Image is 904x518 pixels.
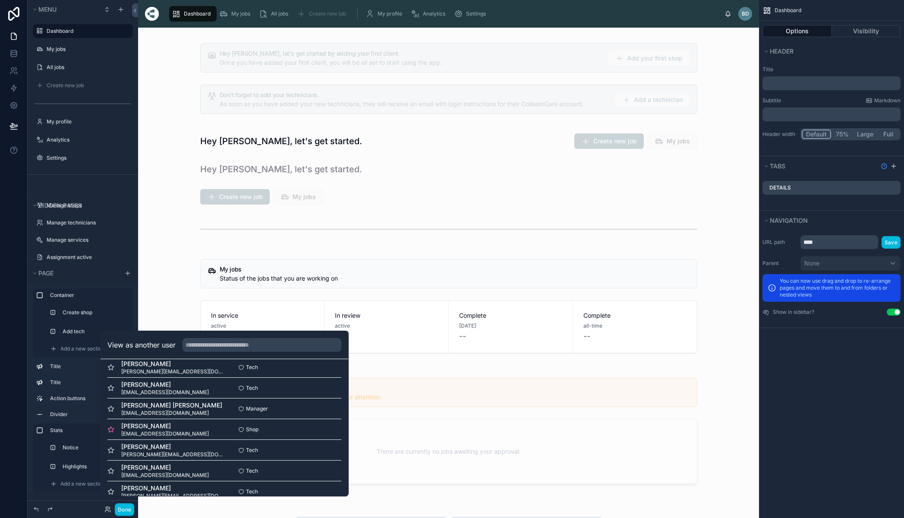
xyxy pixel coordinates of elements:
[47,46,128,53] label: My jobs
[246,364,258,371] span: Tech
[246,426,258,433] span: Shop
[770,47,794,55] span: Header
[50,379,126,386] label: Title
[47,237,128,243] label: Manage services
[31,3,98,16] button: Menu
[47,254,128,261] label: Assignment active
[63,309,124,316] label: Create shop
[121,484,224,493] span: [PERSON_NAME]
[831,129,853,139] button: 75%
[121,389,209,396] span: [EMAIL_ADDRESS][DOMAIN_NAME]
[762,25,832,37] button: Options
[60,480,105,487] span: Add a new section
[121,451,224,458] span: [PERSON_NAME][EMAIL_ADDRESS][DOMAIN_NAME]
[231,10,250,17] span: My jobs
[408,6,451,22] a: Analytics
[773,309,814,316] label: Show in sidebar?
[762,97,781,104] label: Subtitle
[121,430,209,437] span: [EMAIL_ADDRESS][DOMAIN_NAME]
[762,131,797,138] label: Header width
[121,380,209,389] span: [PERSON_NAME]
[853,129,877,139] button: Large
[866,97,901,104] a: Markdown
[802,129,831,139] button: Default
[874,97,901,104] span: Markdown
[762,66,901,73] label: Title
[246,385,258,392] span: Tech
[63,463,124,470] label: Highlights
[770,162,785,170] span: Tabs
[145,7,159,21] img: App logo
[50,395,126,402] label: Action buttons
[309,10,346,17] span: Create new job
[47,64,128,71] label: All jobs
[47,202,128,209] label: Manage shops
[246,447,258,454] span: Tech
[121,368,224,375] span: [PERSON_NAME][EMAIL_ADDRESS][DOMAIN_NAME]
[50,363,126,370] label: Title
[47,118,128,125] label: My profile
[775,7,801,14] span: Dashboard
[466,10,486,17] span: Settings
[762,239,797,246] label: URL path
[47,219,128,226] label: Manage technicians
[121,422,209,430] span: [PERSON_NAME]
[184,10,211,17] span: Dashboard
[832,25,901,37] button: Visibility
[121,410,222,417] span: [EMAIL_ADDRESS][DOMAIN_NAME]
[38,6,57,13] span: Menu
[107,340,176,350] h2: View as another user
[769,184,791,191] label: Details
[47,28,128,35] a: Dashboard
[762,160,877,172] button: Tabs
[47,136,128,143] label: Analytics
[169,6,217,22] a: Dashboard
[762,107,901,121] div: scrollable content
[246,467,258,474] span: Tech
[121,401,222,410] span: [PERSON_NAME] [PERSON_NAME]
[121,493,224,499] span: [PERSON_NAME][EMAIL_ADDRESS][DOMAIN_NAME]
[800,256,901,271] button: None
[804,259,819,268] span: None
[63,444,124,451] label: Notice
[50,411,126,418] label: Divider
[881,163,888,170] svg: Show help information
[121,360,224,368] span: [PERSON_NAME]
[38,269,54,277] span: Page
[246,405,268,412] span: Manager
[121,472,209,479] span: [EMAIL_ADDRESS][DOMAIN_NAME]
[762,260,797,267] label: Parent
[50,292,126,299] label: Container
[742,10,749,17] span: BD
[770,217,808,224] span: Navigation
[47,155,128,161] label: Settings
[877,129,899,139] button: Full
[378,10,402,17] span: My profile
[762,76,901,90] div: scrollable content
[166,4,724,23] div: scrollable content
[60,345,105,352] span: Add a new section
[246,488,258,495] span: Tech
[47,82,128,89] label: Create new job
[31,267,119,279] button: Page
[50,427,126,434] label: Stats
[256,6,294,22] a: All jobs
[271,10,288,17] span: All jobs
[363,6,408,22] a: My profile
[780,278,895,298] p: You can now use drag and drop to re-arrange pages and move them to and from folders or nested views
[423,10,445,17] span: Analytics
[121,463,209,472] span: [PERSON_NAME]
[63,328,124,335] label: Add tech
[31,199,129,212] button: Hidden pages
[28,284,138,492] div: scrollable content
